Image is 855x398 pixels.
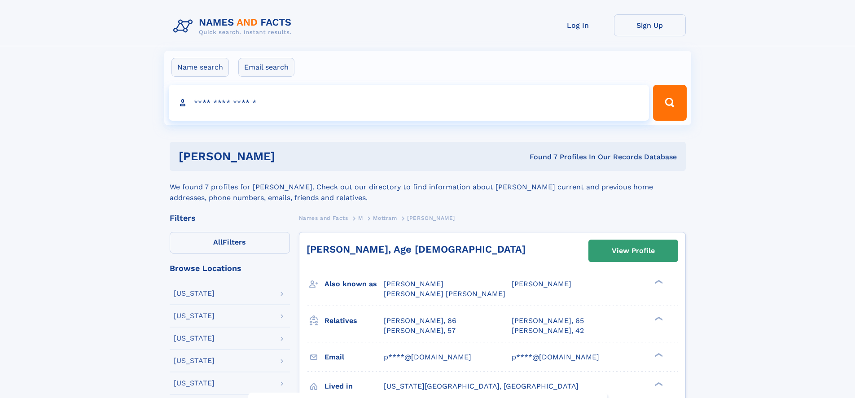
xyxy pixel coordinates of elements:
[384,382,579,390] span: [US_STATE][GEOGRAPHIC_DATA], [GEOGRAPHIC_DATA]
[653,315,663,321] div: ❯
[653,381,663,387] div: ❯
[171,58,229,77] label: Name search
[174,380,215,387] div: [US_STATE]
[169,85,649,121] input: search input
[373,212,397,223] a: Mottram
[213,238,223,246] span: All
[402,152,677,162] div: Found 7 Profiles In Our Records Database
[324,379,384,394] h3: Lived in
[512,326,584,336] a: [PERSON_NAME], 42
[512,316,584,326] a: [PERSON_NAME], 65
[358,215,363,221] span: M
[170,232,290,254] label: Filters
[299,212,348,223] a: Names and Facts
[542,14,614,36] a: Log In
[174,335,215,342] div: [US_STATE]
[324,313,384,328] h3: Relatives
[384,280,443,288] span: [PERSON_NAME]
[384,326,456,336] a: [PERSON_NAME], 57
[384,316,456,326] a: [PERSON_NAME], 86
[653,352,663,358] div: ❯
[170,14,299,39] img: Logo Names and Facts
[373,215,397,221] span: Mottram
[653,85,686,121] button: Search Button
[170,264,290,272] div: Browse Locations
[174,312,215,319] div: [US_STATE]
[589,240,678,262] a: View Profile
[407,215,455,221] span: [PERSON_NAME]
[358,212,363,223] a: M
[612,241,655,261] div: View Profile
[307,244,526,255] a: [PERSON_NAME], Age [DEMOGRAPHIC_DATA]
[614,14,686,36] a: Sign Up
[512,280,571,288] span: [PERSON_NAME]
[174,290,215,297] div: [US_STATE]
[324,276,384,292] h3: Also known as
[170,171,686,203] div: We found 7 profiles for [PERSON_NAME]. Check out our directory to find information about [PERSON_...
[384,289,505,298] span: [PERSON_NAME] [PERSON_NAME]
[179,151,403,162] h1: [PERSON_NAME]
[174,357,215,364] div: [US_STATE]
[170,214,290,222] div: Filters
[653,279,663,285] div: ❯
[238,58,294,77] label: Email search
[324,350,384,365] h3: Email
